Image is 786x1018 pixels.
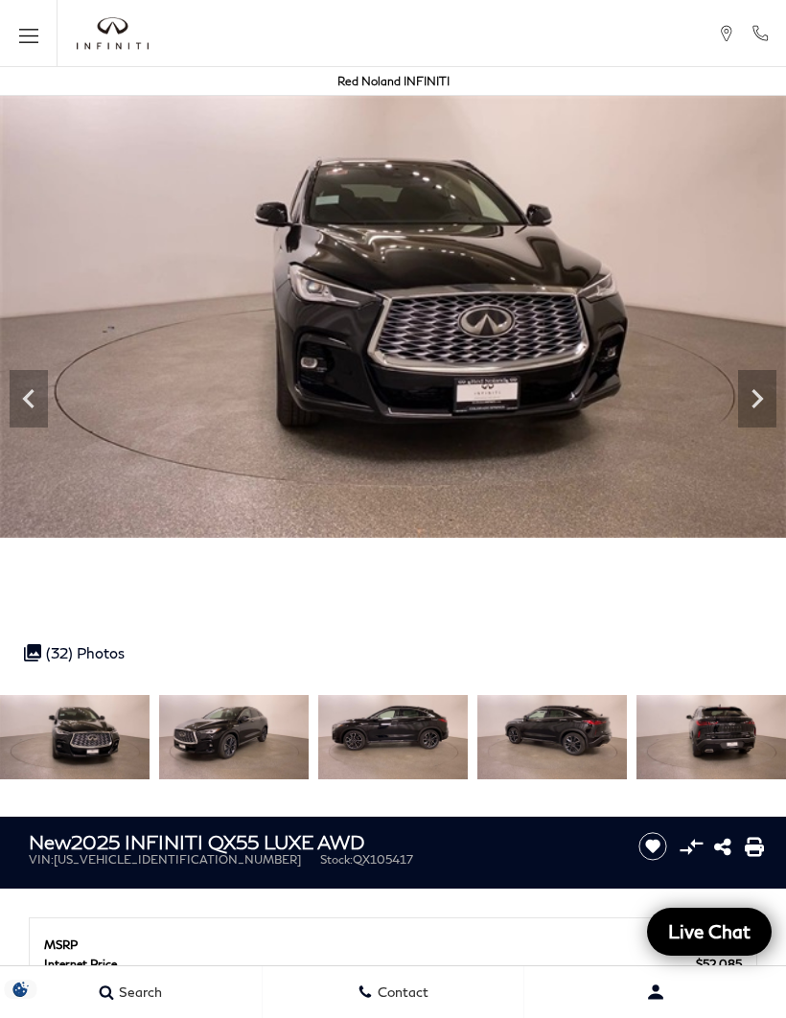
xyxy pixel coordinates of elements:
a: Print this New 2025 INFINITI QX55 LUXE AWD [745,835,764,858]
span: VIN: [29,852,54,867]
h1: 2025 INFINITI QX55 LUXE AWD [29,831,614,852]
button: Save vehicle [632,831,674,862]
a: infiniti [77,17,149,50]
button: Compare Vehicle [677,832,705,861]
img: New 2025 BLACK OBSIDIAN INFINITI LUXE AWD image 5 [318,695,468,779]
span: Contact [373,984,428,1001]
span: Live Chat [659,919,760,943]
div: Next [738,370,776,428]
div: Previous [10,370,48,428]
span: $52,085 [696,957,742,971]
span: Search [114,984,162,1001]
img: New 2025 BLACK OBSIDIAN INFINITI LUXE AWD image 7 [636,695,786,779]
strong: New [29,830,71,853]
span: MSRP [44,937,696,952]
img: INFINITI [77,17,149,50]
div: (32) Photos [14,635,134,671]
a: Red Noland INFINITI [337,74,450,88]
a: MSRP $52,085 [44,937,742,952]
a: Live Chat [647,908,772,956]
span: [US_VEHICLE_IDENTIFICATION_NUMBER] [54,852,301,867]
a: Share this New 2025 INFINITI QX55 LUXE AWD [714,835,731,858]
img: New 2025 BLACK OBSIDIAN INFINITI LUXE AWD image 6 [477,695,627,779]
span: Stock: [320,852,353,867]
span: Internet Price [44,957,696,971]
a: Internet Price $52,085 [44,957,742,971]
button: Open user profile menu [524,968,786,1016]
img: New 2025 BLACK OBSIDIAN INFINITI LUXE AWD image 4 [159,695,309,779]
span: QX105417 [353,852,413,867]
